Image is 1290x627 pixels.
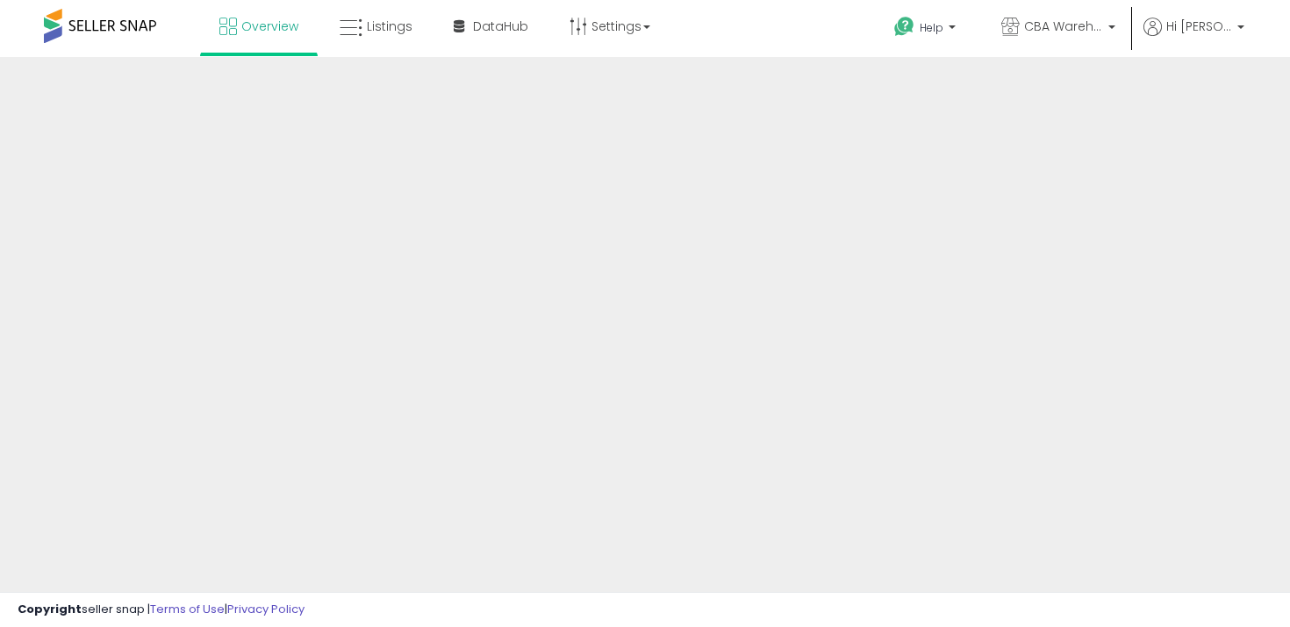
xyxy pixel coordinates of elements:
[150,601,225,617] a: Terms of Use
[241,18,298,35] span: Overview
[893,16,915,38] i: Get Help
[18,601,82,617] strong: Copyright
[920,20,943,35] span: Help
[227,601,305,617] a: Privacy Policy
[1166,18,1232,35] span: Hi [PERSON_NAME]
[18,602,305,618] div: seller snap | |
[473,18,528,35] span: DataHub
[1024,18,1103,35] span: CBA Warehouses
[367,18,412,35] span: Listings
[880,3,973,57] a: Help
[1143,18,1244,57] a: Hi [PERSON_NAME]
